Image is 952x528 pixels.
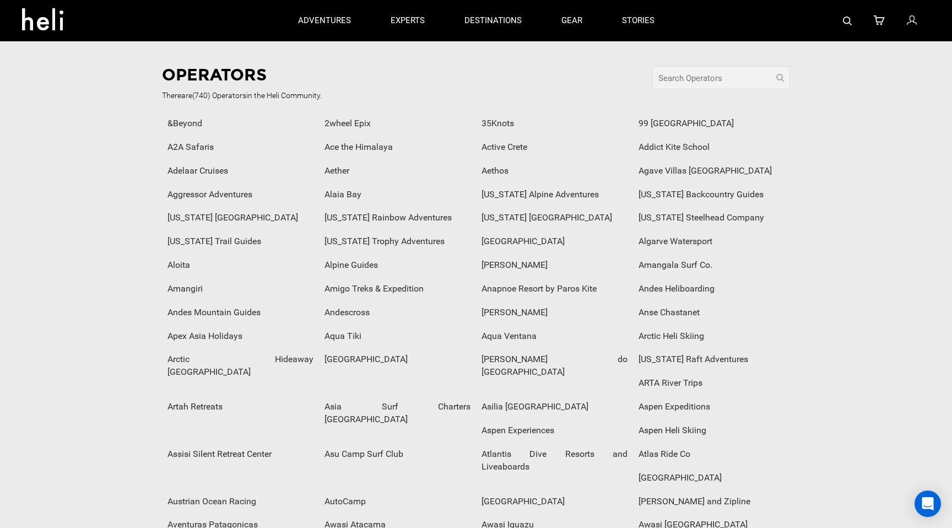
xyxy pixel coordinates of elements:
[915,491,941,517] div: Open Intercom Messenger
[319,230,476,254] div: [US_STATE] Trophy Adventures
[476,443,633,479] div: Atlantis Dive Resorts and Liveaboards
[162,206,319,230] div: [US_STATE] [GEOGRAPHIC_DATA]
[319,325,476,348] div: Aqua Tiki
[319,112,476,136] div: 2wheel Epix
[162,230,319,254] div: [US_STATE] Trail Guides
[476,136,633,159] div: Active Crete
[633,325,790,348] div: Arctic Heli Skiing
[476,206,633,230] div: [US_STATE] [GEOGRAPHIC_DATA]
[633,206,790,230] div: [US_STATE] Steelhead Company
[319,277,476,301] div: Amigo Treks & Expedition
[476,490,633,514] div: [GEOGRAPHIC_DATA]
[319,254,476,277] div: Alpine Guides
[476,419,633,443] div: Aspen Experiences
[242,91,246,100] span: s
[319,183,476,207] div: Alaia Bay
[162,325,319,348] div: Apex Asia Holidays
[633,277,790,301] div: Andes Heliboarding
[633,466,790,490] div: [GEOGRAPHIC_DATA]
[162,112,319,136] div: &Beyond
[633,183,790,207] div: [US_STATE] Backcountry Guides
[476,183,633,207] div: [US_STATE] Alpine Adventures
[319,443,476,466] div: Asu Camp Surf Club
[298,15,351,26] p: adventures
[633,395,790,419] div: Aspen Expeditions
[162,443,319,466] div: Assisi Silent Retreat Center
[319,490,476,514] div: AutoCamp
[464,15,522,26] p: destinations
[319,395,476,432] div: Asia Surf Charters [GEOGRAPHIC_DATA]
[633,301,790,325] div: Anse Chastanet
[476,254,633,277] div: [PERSON_NAME]
[476,159,633,183] div: Aethos
[319,159,476,183] div: Aether
[162,395,319,419] div: Artah Retreats
[391,15,425,26] p: experts
[633,419,790,443] div: Aspen Heli Skiing
[319,206,476,230] div: [US_STATE] Rainbow Adventures
[319,301,476,325] div: Andescross
[162,490,319,514] div: Austrian Ocean Racing
[162,66,602,84] h1: Operators
[633,490,790,514] div: [PERSON_NAME] and Zipline
[633,348,790,371] div: [US_STATE] Raft Adventures
[633,159,790,183] div: Agave Villas [GEOGRAPHIC_DATA]
[633,254,790,277] div: Amangala Surf Co.
[162,277,319,301] div: Amangiri
[162,254,319,277] div: Aloita
[162,159,319,183] div: Adelaar Cruises
[476,395,633,419] div: Asilia [GEOGRAPHIC_DATA]
[162,90,602,101] span: There (740) Operator in the Heli Community.
[476,112,633,136] div: 35Knots
[633,136,790,159] div: Addict Kite School
[476,230,633,254] div: [GEOGRAPHIC_DATA]
[319,348,476,371] div: [GEOGRAPHIC_DATA]
[633,443,790,466] div: Atlas Ride Co
[162,348,319,384] div: Arctic Hideaway [GEOGRAPHIC_DATA]
[162,183,319,207] div: Aggressor Adventures
[633,230,790,254] div: Algarve Watersport
[633,112,790,136] div: 99 [GEOGRAPHIC_DATA]
[843,17,852,25] img: search-bar-icon.svg
[162,301,319,325] div: Andes Mountain Guides
[476,348,633,384] div: [PERSON_NAME] do [GEOGRAPHIC_DATA]
[181,91,192,100] span: are
[319,136,476,159] div: Ace the Himalaya
[476,325,633,348] div: Aqua Ventana
[476,277,633,301] div: Anapnoe Resort by Paros Kite
[633,371,790,395] div: ARTA River Trips
[476,301,633,325] div: [PERSON_NAME]
[652,66,790,89] input: Search Operators
[162,136,319,159] div: A2A Safaris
